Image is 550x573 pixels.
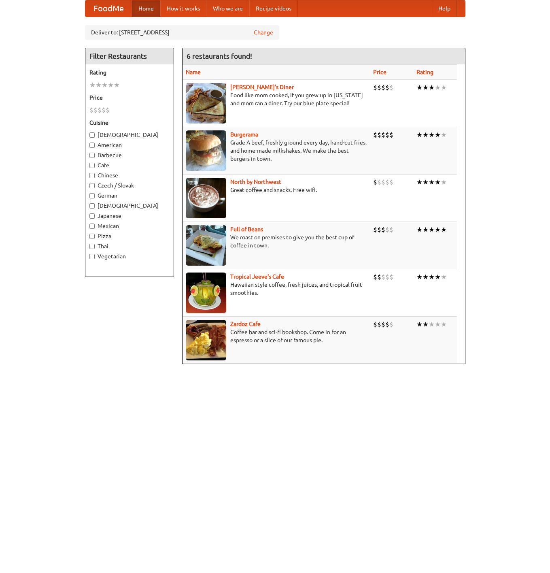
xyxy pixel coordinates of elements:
[373,320,377,329] li: $
[416,225,423,234] li: ★
[89,224,95,229] input: Mexican
[89,192,170,200] label: German
[98,106,102,115] li: $
[389,83,393,92] li: $
[89,143,95,148] input: American
[186,233,367,249] p: We roast on premises to give you the best cup of coffee in town.
[89,202,170,210] label: [DEMOGRAPHIC_DATA]
[186,69,201,75] a: Name
[89,68,170,77] h5: Rating
[423,273,429,281] li: ★
[381,273,385,281] li: $
[435,83,441,92] li: ★
[186,328,367,344] p: Coffee bar and sci-fi bookshop. Come in for an espresso or a slice of our famous pie.
[377,178,381,187] li: $
[186,320,226,360] img: zardoz.jpg
[423,225,429,234] li: ★
[435,225,441,234] li: ★
[373,69,386,75] a: Price
[429,130,435,139] li: ★
[389,178,393,187] li: $
[441,225,447,234] li: ★
[377,225,381,234] li: $
[186,281,367,297] p: Hawaiian style coffee, fresh juices, and tropical fruit smoothies.
[89,244,95,249] input: Thai
[89,141,170,149] label: American
[441,273,447,281] li: ★
[385,320,389,329] li: $
[373,178,377,187] li: $
[416,130,423,139] li: ★
[89,234,95,239] input: Pizza
[89,131,170,139] label: [DEMOGRAPHIC_DATA]
[381,130,385,139] li: $
[85,0,132,17] a: FoodMe
[230,131,258,138] a: Burgerama
[106,106,110,115] li: $
[230,179,281,185] a: North by Northwest
[89,119,170,127] h5: Cuisine
[373,130,377,139] li: $
[230,84,294,90] a: [PERSON_NAME]'s Diner
[89,173,95,178] input: Chinese
[89,252,170,260] label: Vegetarian
[389,273,393,281] li: $
[89,94,170,102] h5: Price
[385,130,389,139] li: $
[389,130,393,139] li: $
[89,153,95,158] input: Barbecue
[186,178,226,218] img: north.jpg
[230,321,261,327] b: Zardoz Cafe
[96,81,102,89] li: ★
[230,226,263,232] a: Full of Beans
[429,83,435,92] li: ★
[423,178,429,187] li: ★
[416,273,423,281] li: ★
[85,25,279,40] div: Deliver to: [STREET_ADDRESS]
[114,81,120,89] li: ★
[186,91,367,107] p: Food like mom cooked, if you grew up in [US_STATE] and mom ran a diner. Try our blue plate special!
[93,106,98,115] li: $
[373,273,377,281] li: $
[416,83,423,92] li: ★
[416,320,423,329] li: ★
[187,52,252,60] ng-pluralize: 6 restaurants found!
[423,130,429,139] li: ★
[435,273,441,281] li: ★
[108,81,114,89] li: ★
[429,225,435,234] li: ★
[423,320,429,329] li: ★
[416,69,433,75] a: Rating
[186,186,367,194] p: Great coffee and snacks. Free wifi.
[377,130,381,139] li: $
[89,212,170,220] label: Japanese
[429,178,435,187] li: ★
[441,130,447,139] li: ★
[249,0,298,17] a: Recipe videos
[230,273,284,280] a: Tropical Jeeve's Cafe
[186,225,226,266] img: beans.jpg
[89,181,170,190] label: Czech / Slovak
[89,151,170,159] label: Barbecue
[89,163,95,168] input: Cafe
[89,254,95,259] input: Vegetarian
[89,222,170,230] label: Mexican
[186,83,226,124] img: sallys.jpg
[186,130,226,171] img: burgerama.jpg
[89,242,170,250] label: Thai
[389,320,393,329] li: $
[186,138,367,163] p: Grade A beef, freshly ground every day, hand-cut fries, and home-made milkshakes. We make the bes...
[435,130,441,139] li: ★
[429,273,435,281] li: ★
[441,83,447,92] li: ★
[381,83,385,92] li: $
[102,81,108,89] li: ★
[89,106,93,115] li: $
[381,178,385,187] li: $
[416,178,423,187] li: ★
[381,225,385,234] li: $
[102,106,106,115] li: $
